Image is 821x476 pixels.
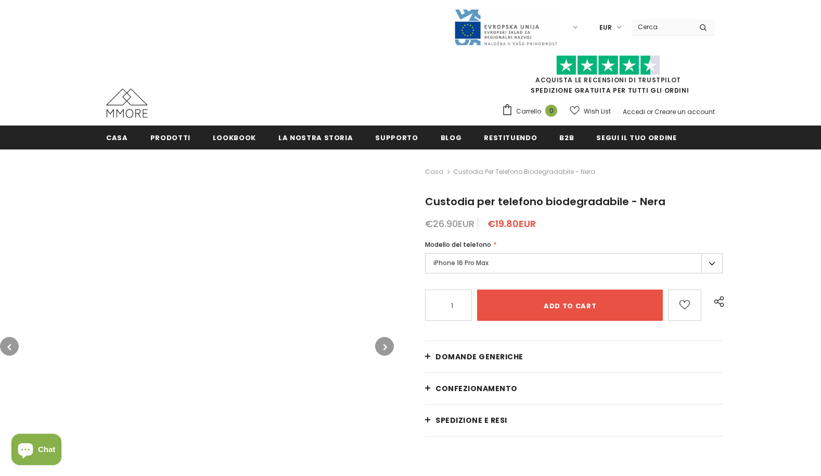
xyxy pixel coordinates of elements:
[106,133,128,143] span: Casa
[535,76,681,84] a: Acquista le recensioni di TrustPilot
[375,126,418,149] a: supporto
[454,8,558,46] img: Javni Razpis
[556,55,660,76] img: Fidati di Pilot Stars
[596,133,676,143] span: Segui il tuo ordine
[477,290,663,321] input: Add to cart
[570,102,611,120] a: Wish List
[435,352,523,362] span: Domande generiche
[441,133,462,143] span: Blog
[623,107,645,116] a: Accedi
[488,217,536,230] span: €19.80EUR
[596,126,676,149] a: Segui il tuo ordine
[8,434,65,468] inbox-online-store-chat: Shopify online store chat
[435,383,518,394] span: CONFEZIONAMENTO
[502,104,562,119] a: Carrello 0
[559,133,574,143] span: B2B
[150,126,190,149] a: Prodotti
[213,133,256,143] span: Lookbook
[484,133,537,143] span: Restituendo
[584,106,611,117] span: Wish List
[425,341,723,372] a: Domande generiche
[425,166,443,178] a: Casa
[425,240,491,249] span: Modello del telefono
[425,194,665,209] span: Custodia per telefono biodegradabile - Nera
[435,415,507,425] span: Spedizione e resi
[106,89,148,118] img: Casi MMORE
[502,60,715,95] span: SPEDIZIONE GRATUITA PER TUTTI GLI ORDINI
[425,217,474,230] span: €26.90EUR
[655,107,715,116] a: Creare un account
[278,126,353,149] a: La nostra storia
[278,133,353,143] span: La nostra storia
[150,133,190,143] span: Prodotti
[425,253,723,273] label: iPhone 16 Pro Max
[454,22,558,31] a: Javni Razpis
[545,105,557,117] span: 0
[632,19,691,34] input: Search Site
[599,22,612,33] span: EUR
[441,126,462,149] a: Blog
[375,133,418,143] span: supporto
[106,126,128,149] a: Casa
[516,106,541,117] span: Carrello
[425,405,723,436] a: Spedizione e resi
[425,373,723,404] a: CONFEZIONAMENTO
[453,166,595,178] span: Custodia per telefono biodegradabile - Nera
[559,126,574,149] a: B2B
[484,126,537,149] a: Restituendo
[647,107,653,116] span: or
[213,126,256,149] a: Lookbook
